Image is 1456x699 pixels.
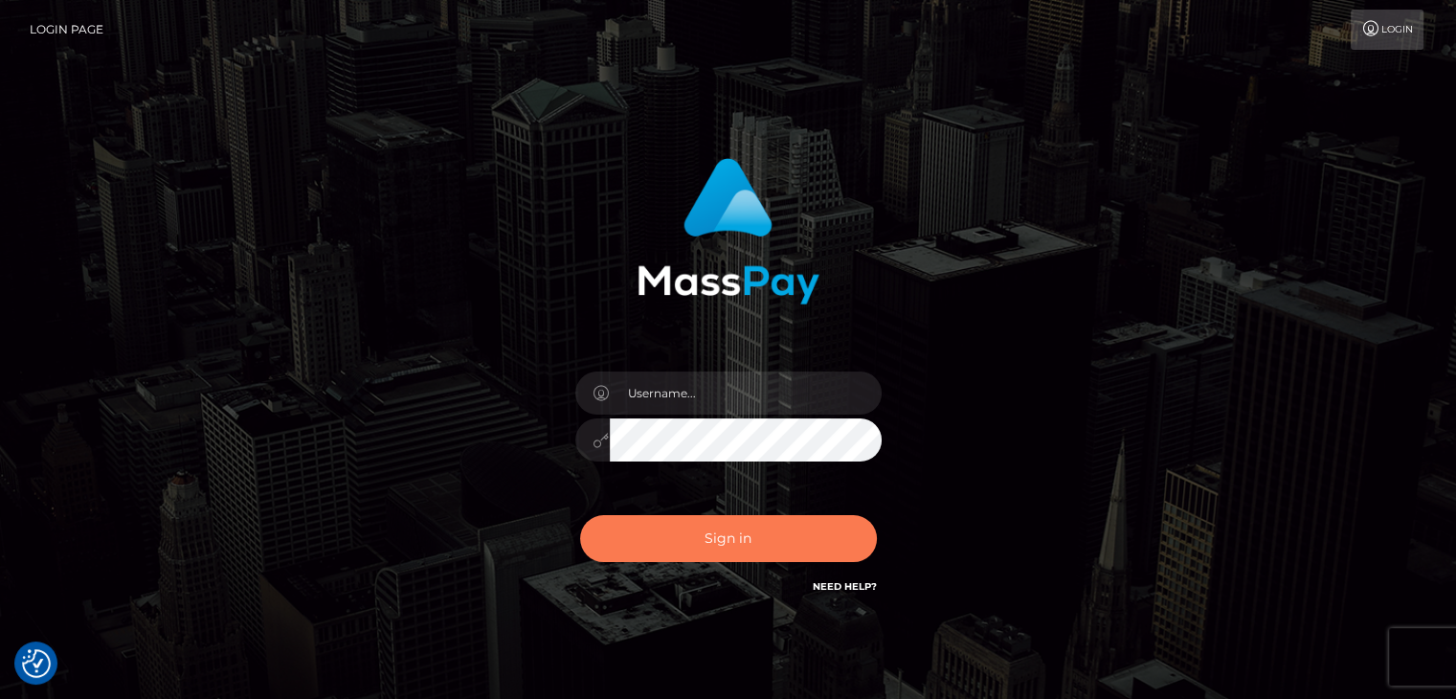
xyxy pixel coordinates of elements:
img: MassPay Login [638,158,819,304]
input: Username... [610,372,882,415]
button: Consent Preferences [22,649,51,678]
a: Need Help? [813,580,877,593]
button: Sign in [580,515,877,562]
a: Login [1351,10,1423,50]
a: Login Page [30,10,103,50]
img: Revisit consent button [22,649,51,678]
